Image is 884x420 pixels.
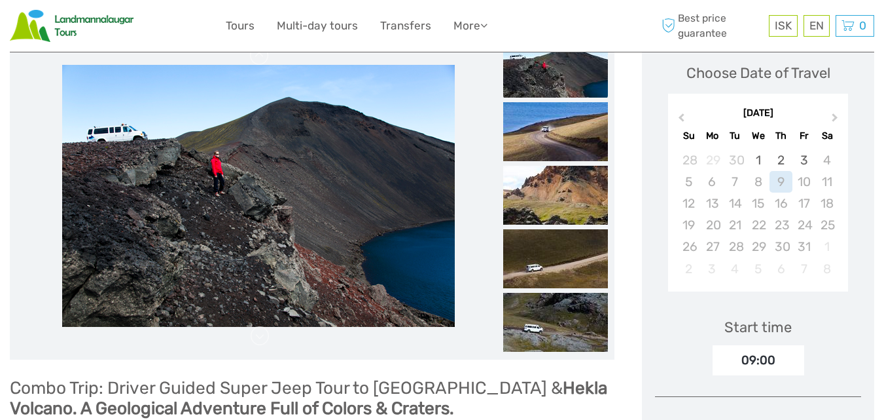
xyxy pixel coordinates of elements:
div: Not available Friday, October 24th, 2025 [792,214,815,236]
div: Not available Tuesday, October 21st, 2025 [724,214,747,236]
a: Tours [226,16,255,35]
div: Su [677,127,700,145]
div: Not available Sunday, October 26th, 2025 [677,236,700,258]
div: Not available Tuesday, November 4th, 2025 [724,258,747,280]
div: 09:00 [713,345,804,375]
img: 0cfe5fac32334b5fa908cf6556490e6d_slider_thumbnail.jpg [503,293,608,352]
div: Not available Saturday, November 8th, 2025 [815,258,838,280]
button: Next Month [826,110,847,131]
span: ISK [775,19,792,32]
p: We're away right now. Please check back later! [18,23,148,33]
div: Not available Thursday, October 9th, 2025 [769,171,792,193]
div: Not available Wednesday, November 5th, 2025 [747,258,769,280]
div: [DATE] [668,107,848,121]
div: Not available Wednesday, October 8th, 2025 [747,171,769,193]
div: Mo [701,127,724,145]
button: Open LiveChat chat widget [150,20,166,36]
div: Not available Tuesday, October 28th, 2025 [724,236,747,258]
div: Not available Friday, October 17th, 2025 [792,193,815,214]
div: Not available Sunday, October 19th, 2025 [677,214,700,236]
div: Not available Monday, October 20th, 2025 [701,214,724,236]
span: Best price guarantee [658,11,766,40]
img: 3c2645ac6b874a96a37ae6ff944021f9_main_slider.jpg [62,65,455,327]
div: Th [769,127,792,145]
h2: Combo Trip: Driver Guided Super Jeep Tour to [GEOGRAPHIC_DATA] & [10,378,614,419]
div: Not available Saturday, November 1st, 2025 [815,236,838,258]
div: Not available Thursday, November 6th, 2025 [769,258,792,280]
div: Not available Monday, October 6th, 2025 [701,171,724,193]
div: Not available Sunday, October 12th, 2025 [677,193,700,214]
a: More [453,16,487,35]
div: Not available Saturday, October 18th, 2025 [815,193,838,214]
div: Not available Thursday, October 30th, 2025 [769,236,792,258]
div: Start time [724,317,792,337]
div: Sa [815,127,838,145]
div: month 2025-10 [672,149,843,280]
a: Multi-day tours [277,16,358,35]
span: 0 [857,19,868,32]
button: Previous Month [669,110,690,131]
div: Choose Thursday, October 2nd, 2025 [769,149,792,171]
b: Hekla Volcano. A Geological Adventure Full of Colors & Craters. [10,377,607,419]
div: Not available Tuesday, October 7th, 2025 [724,171,747,193]
div: Not available Saturday, October 25th, 2025 [815,214,838,236]
div: Not available Thursday, October 23rd, 2025 [769,214,792,236]
div: Not available Wednesday, October 22nd, 2025 [747,214,769,236]
div: Not available Wednesday, October 15th, 2025 [747,193,769,214]
div: Not available Monday, September 29th, 2025 [701,149,724,171]
div: Choose Tuesday, September 30th, 2025 [724,149,747,171]
div: Not available Friday, October 10th, 2025 [792,171,815,193]
div: Choose Friday, October 3rd, 2025 [792,149,815,171]
div: Not available Monday, October 27th, 2025 [701,236,724,258]
div: Not available Thursday, October 16th, 2025 [769,193,792,214]
div: We [747,127,769,145]
div: Choose Sunday, September 28th, 2025 [677,149,700,171]
div: Not available Friday, October 31st, 2025 [792,236,815,258]
div: Choose Date of Travel [686,63,830,83]
div: Not available Sunday, October 5th, 2025 [677,171,700,193]
div: Not available Saturday, October 4th, 2025 [815,149,838,171]
div: Not available Sunday, November 2nd, 2025 [677,258,700,280]
img: fb40cd71ef454aba99348ef9eb87cdcc_slider_thumbnail.jpg [503,102,608,161]
img: Scandinavian Travel [10,10,133,42]
div: Not available Friday, November 7th, 2025 [792,258,815,280]
div: Not available Wednesday, October 29th, 2025 [747,236,769,258]
div: Choose Wednesday, October 1st, 2025 [747,149,769,171]
img: 3c2645ac6b874a96a37ae6ff944021f9_slider_thumbnail.jpg [503,39,608,98]
div: Not available Tuesday, October 14th, 2025 [724,193,747,214]
div: Not available Monday, October 13th, 2025 [701,193,724,214]
img: 4610c8073da94397a49e2b44852ab0d2_slider_thumbnail.jpg [503,229,608,288]
div: Fr [792,127,815,145]
div: EN [804,15,830,37]
div: Tu [724,127,747,145]
div: Not available Saturday, October 11th, 2025 [815,171,838,193]
a: Transfers [380,16,431,35]
div: Not available Monday, November 3rd, 2025 [701,258,724,280]
img: 1ca60e5b6e734969b37e3fa0911e4704_slider_thumbnail.jpg [503,166,608,225]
